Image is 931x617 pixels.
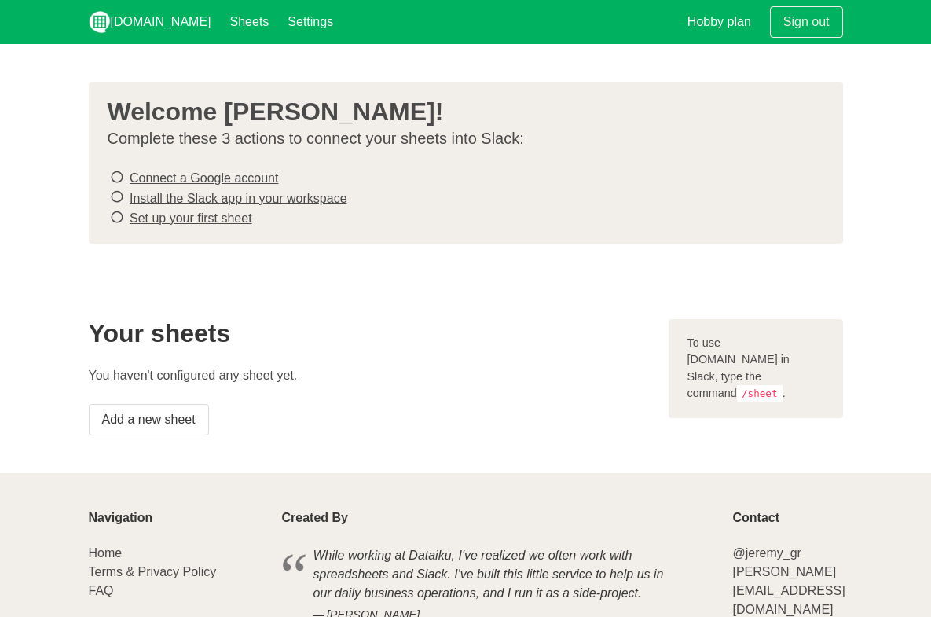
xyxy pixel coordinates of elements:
[89,584,114,597] a: FAQ
[89,511,263,525] p: Navigation
[89,11,111,33] img: logo_v2_white.png
[130,191,347,204] a: Install the Slack app in your workspace
[732,546,801,560] a: @jeremy_gr
[108,97,812,126] h3: Welcome [PERSON_NAME]!
[130,171,278,185] a: Connect a Google account
[89,366,650,385] p: You haven't configured any sheet yet.
[282,511,714,525] p: Created By
[89,404,209,435] a: Add a new sheet
[89,565,217,578] a: Terms & Privacy Policy
[737,385,783,402] code: /sheet
[130,211,252,225] a: Set up your first sheet
[89,546,123,560] a: Home
[108,129,812,149] p: Complete these 3 actions to connect your sheets into Slack:
[732,511,842,525] p: Contact
[89,319,650,347] h2: Your sheets
[669,319,843,418] div: To use [DOMAIN_NAME] in Slack, type the command .
[732,565,845,616] a: [PERSON_NAME][EMAIL_ADDRESS][DOMAIN_NAME]
[770,6,843,38] a: Sign out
